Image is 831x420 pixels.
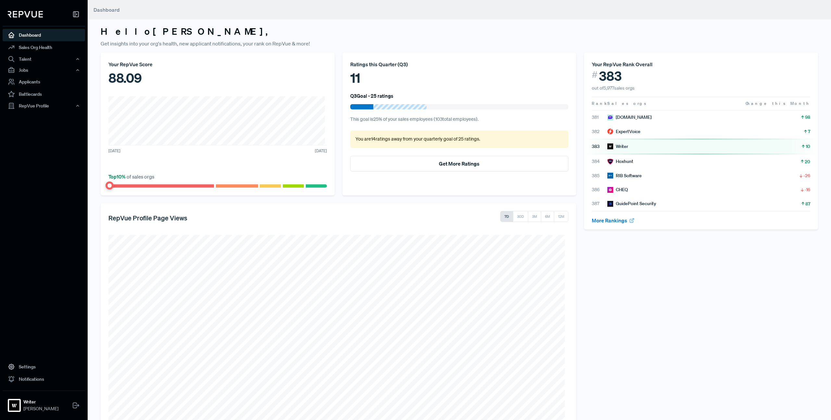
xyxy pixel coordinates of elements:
span: 387 [592,200,607,207]
a: Battlecards [3,88,85,100]
span: 382 [592,128,607,135]
span: Your RepVue Rank Overall [592,61,652,68]
div: 88.09 [108,68,327,88]
span: 383 [599,68,622,84]
span: 7 [808,128,810,135]
span: -16 [805,186,810,193]
div: 11 [350,68,569,88]
span: 383 [592,143,607,150]
a: Dashboard [3,29,85,41]
span: Top 10 % [108,173,127,180]
img: Hoxhunt [607,159,613,165]
span: # [592,68,598,81]
span: 381 [592,114,607,121]
button: Get More Ratings [350,156,569,171]
span: out of 5,977 sales orgs [592,85,635,91]
strong: Writer [23,399,58,405]
span: [DATE] [108,148,120,154]
a: Settings [3,361,85,373]
div: [DOMAIN_NAME] [607,114,651,121]
p: You are 14 ratings away from your quarterly goal of 25 ratings . [355,136,564,143]
a: Notifications [3,373,85,385]
img: GuidePoint Security [607,201,613,207]
span: 10 [806,143,810,150]
span: Sales orgs [607,101,647,106]
div: ExpertVoice [607,128,640,135]
button: 6M [541,211,554,222]
span: of sales orgs [108,173,154,180]
button: 12M [554,211,568,222]
button: RepVue Profile [3,100,85,111]
div: GuidePoint Security [607,200,656,207]
img: CHEQ [607,187,613,193]
img: RIB Software [607,173,613,179]
p: This goal is 25 % of your sales employees ( 103 total employees). [350,116,569,123]
button: 3M [528,211,541,222]
h5: RepVue Profile Page Views [108,214,187,222]
span: Rank [592,101,607,106]
img: ExpertVoice [607,129,613,134]
div: Ratings this Quarter ( Q3 ) [350,60,569,68]
a: Applicants [3,76,85,88]
span: 98 [805,114,810,120]
span: 386 [592,186,607,193]
h6: Q3 Goal - 25 ratings [350,93,393,99]
p: Get insights into your org's health, new applicant notifications, your rank on RepVue & more! [101,40,818,47]
a: WriterWriter[PERSON_NAME] [3,390,85,415]
span: 385 [592,172,607,179]
img: Writer [9,400,19,411]
div: CHEQ [607,186,628,193]
span: Change this Month [746,101,810,106]
span: 87 [805,201,810,207]
button: Talent [3,54,85,65]
span: 20 [805,158,810,165]
span: -26 [803,172,810,179]
button: Jobs [3,65,85,76]
button: 30D [513,211,528,222]
div: Your RepVue Score [108,60,327,68]
img: Postscript.io [607,115,613,120]
a: Sales Org Health [3,41,85,54]
h3: Hello [PERSON_NAME] , [101,26,818,37]
div: RIB Software [607,172,642,179]
button: 7D [500,211,513,222]
div: Writer [607,143,628,150]
div: Hoxhunt [607,158,633,165]
a: More Rankings [592,217,635,224]
img: RepVue [8,11,43,18]
img: Writer [607,143,613,149]
span: [PERSON_NAME] [23,405,58,412]
span: Dashboard [93,6,120,13]
span: 384 [592,158,607,165]
span: [DATE] [315,148,327,154]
